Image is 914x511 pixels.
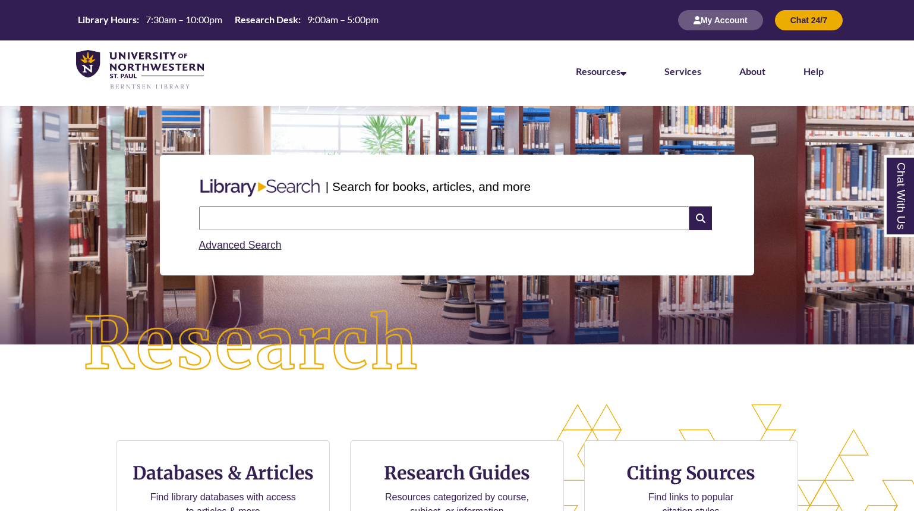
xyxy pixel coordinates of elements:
button: Chat 24/7 [775,10,843,30]
a: Resources [576,65,626,77]
a: Help [803,65,824,77]
button: My Account [678,10,763,30]
p: | Search for books, articles, and more [326,177,531,196]
img: Libary Search [194,174,326,202]
h3: Research Guides [360,462,554,484]
a: Advanced Search [199,239,282,251]
a: Hours Today [73,13,383,27]
img: UNWSP Library Logo [76,50,204,90]
a: About [739,65,765,77]
a: Chat 24/7 [775,15,843,25]
h3: Databases & Articles [126,462,320,484]
h3: Citing Sources [619,462,764,484]
i: Search [689,206,712,230]
img: Research [46,273,457,416]
a: Services [664,65,701,77]
th: Research Desk: [230,13,302,26]
a: My Account [678,15,763,25]
table: Hours Today [73,13,383,26]
th: Library Hours: [73,13,141,26]
span: 9:00am – 5:00pm [307,14,379,25]
span: 7:30am – 10:00pm [146,14,222,25]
